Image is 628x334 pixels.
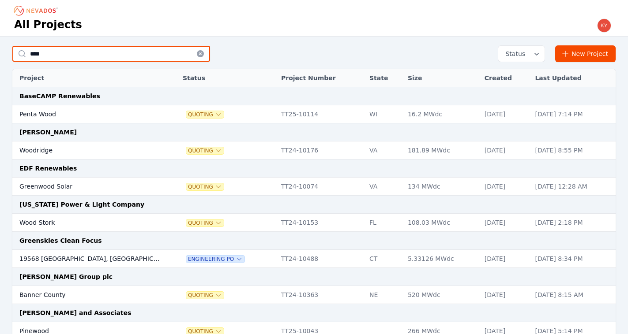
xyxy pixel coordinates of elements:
[12,250,166,268] td: 19568 [GEOGRAPHIC_DATA], [GEOGRAPHIC_DATA] ([GEOGRAPHIC_DATA])
[403,250,480,268] td: 5.33126 MWdc
[530,250,616,268] td: [DATE] 8:34 PM
[186,292,224,299] button: Quoting
[403,141,480,160] td: 181.89 MWdc
[365,141,403,160] td: VA
[403,214,480,232] td: 108.03 MWdc
[277,141,365,160] td: TT24-10176
[480,105,531,123] td: [DATE]
[12,286,166,304] td: Banner County
[480,214,531,232] td: [DATE]
[530,69,616,87] th: Last Updated
[277,250,365,268] td: TT24-10488
[178,69,277,87] th: Status
[12,178,166,196] td: Greenwood Solar
[365,178,403,196] td: VA
[530,178,616,196] td: [DATE] 12:28 AM
[480,69,531,87] th: Created
[12,123,616,141] td: [PERSON_NAME]
[403,286,480,304] td: 520 MWdc
[365,214,403,232] td: FL
[12,160,616,178] td: EDF Renewables
[12,250,616,268] tr: 19568 [GEOGRAPHIC_DATA], [GEOGRAPHIC_DATA] ([GEOGRAPHIC_DATA])Engineering POTT24-10488CT5.33126 M...
[530,141,616,160] td: [DATE] 8:55 PM
[12,286,616,304] tr: Banner CountyQuotingTT24-10363NE520 MWdc[DATE][DATE] 8:15 AM
[12,268,616,286] td: [PERSON_NAME] Group plc
[597,19,611,33] img: kyle.macdougall@nevados.solar
[186,256,244,263] button: Engineering PO
[555,45,616,62] a: New Project
[12,141,166,160] td: Woodridge
[14,18,82,32] h1: All Projects
[12,141,616,160] tr: WoodridgeQuotingTT24-10176VA181.89 MWdc[DATE][DATE] 8:55 PM
[186,219,224,226] button: Quoting
[186,111,224,118] button: Quoting
[12,232,616,250] td: Greenskies Clean Focus
[365,286,403,304] td: NE
[365,250,403,268] td: CT
[277,69,365,87] th: Project Number
[14,4,61,18] nav: Breadcrumb
[277,178,365,196] td: TT24-10074
[530,105,616,123] td: [DATE] 7:14 PM
[502,49,525,58] span: Status
[480,178,531,196] td: [DATE]
[480,286,531,304] td: [DATE]
[186,183,224,190] button: Quoting
[498,46,545,62] button: Status
[12,87,616,105] td: BaseCAMP Renewables
[480,141,531,160] td: [DATE]
[277,214,365,232] td: TT24-10153
[403,69,480,87] th: Size
[365,105,403,123] td: WI
[12,105,616,123] tr: Penta WoodQuotingTT25-10114WI16.2 MWdc[DATE][DATE] 7:14 PM
[12,214,166,232] td: Wood Stork
[403,105,480,123] td: 16.2 MWdc
[12,69,166,87] th: Project
[12,214,616,232] tr: Wood StorkQuotingTT24-10153FL108.03 MWdc[DATE][DATE] 2:18 PM
[365,69,403,87] th: State
[277,105,365,123] td: TT25-10114
[12,178,616,196] tr: Greenwood SolarQuotingTT24-10074VA134 MWdc[DATE][DATE] 12:28 AM
[403,178,480,196] td: 134 MWdc
[530,286,616,304] td: [DATE] 8:15 AM
[480,250,531,268] td: [DATE]
[12,304,616,322] td: [PERSON_NAME] and Associates
[530,214,616,232] td: [DATE] 2:18 PM
[12,105,166,123] td: Penta Wood
[277,286,365,304] td: TT24-10363
[12,196,616,214] td: [US_STATE] Power & Light Company
[186,147,224,154] button: Quoting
